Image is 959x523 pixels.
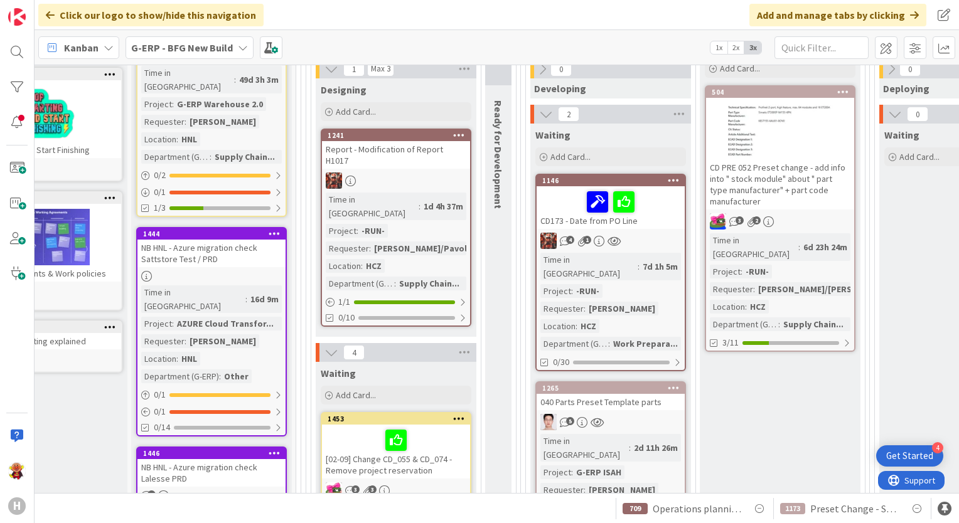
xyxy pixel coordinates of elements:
[706,87,854,209] div: 504CD PRE 052 Preset change - add info into " stock module" about " part type manufacturer" + par...
[137,240,286,267] div: NB HNL - Azure migration check Sattstore Test / PRD
[537,175,685,229] div: 1146CD173 - Date from PO Line
[537,175,685,186] div: 1146
[638,260,640,273] span: :
[780,503,805,514] div: 1173
[736,216,744,225] span: 3
[154,169,166,182] span: 0 / 2
[710,317,778,331] div: Department (G-ERP)
[421,199,466,213] div: 1d 4h 37m
[566,236,574,244] span: 4
[154,421,170,434] span: 0/14
[328,415,470,423] div: 1453
[540,233,557,249] img: JK
[623,503,648,514] div: 709
[631,441,681,455] div: 2d 11h 26m
[338,295,350,309] span: 1 / 1
[38,4,264,26] div: Click our logo to show/hide this navigation
[326,193,419,220] div: Time in [GEOGRAPHIC_DATA]
[322,413,470,478] div: 1453[02-09] Change CD_055 & CD_074 - Remove project reservation
[540,337,608,351] div: Department (G-ERP)
[583,236,591,244] span: 1
[712,88,854,97] div: 504
[176,352,178,366] span: :
[147,490,156,499] span: 2
[234,73,236,87] span: :
[371,66,390,72] div: Max 3
[571,465,573,479] span: :
[710,41,727,54] span: 1x
[744,41,761,54] span: 3x
[573,284,603,298] div: -RUN-
[64,40,99,55] span: Kanban
[245,292,247,306] span: :
[810,501,899,516] span: Preset Change - Shipping in Shipping Schedule
[154,186,166,199] span: 0 / 1
[537,186,685,229] div: CD173 - Date from PO Line
[336,106,376,117] span: Add Card...
[745,300,747,314] span: :
[322,425,470,478] div: [02-09] Change CD_055 & CD_074 - Remove project reservation
[322,130,470,169] div: 1241Report - Modification of Report H1017
[800,240,850,254] div: 6d 23h 24m
[535,129,571,141] span: Waiting
[176,132,178,146] span: :
[749,4,926,26] div: Add and manage tabs by clicking
[753,282,755,296] span: :
[774,36,869,59] input: Quick Filter...
[322,413,470,425] div: 1453
[573,465,624,479] div: G-ERP ISAH
[886,450,933,462] div: Get Started
[154,388,166,401] span: 0 / 1
[143,449,286,458] div: 1446
[358,224,388,238] div: -RUN-
[137,459,286,487] div: NB HNL - Azure migration check Lalesse PRD
[221,369,252,383] div: Other
[172,97,174,111] span: :
[537,414,685,430] div: ll
[363,259,385,273] div: HCZ
[710,300,745,314] div: Location
[137,448,286,487] div: 1446NB HNL - Azure migration check Lalesse PRD
[577,319,599,333] div: HCZ
[328,131,470,140] div: 1241
[141,352,176,366] div: Location
[141,150,210,164] div: Department (G-ERP)
[336,389,376,401] span: Add Card...
[534,82,586,95] span: Developing
[326,277,394,290] div: Department (G-ERP)
[326,482,342,499] img: JK
[131,41,233,54] b: G-ERP - BFG New Build
[540,434,629,462] div: Time in [GEOGRAPHIC_DATA]
[137,228,286,240] div: 1444
[540,414,557,430] img: ll
[705,85,855,352] a: 504CD PRE 052 Preset change - add info into " stock module" about " part type manufacturer" + par...
[584,302,586,315] span: :
[326,224,356,238] div: Project
[178,352,200,366] div: HNL
[154,405,166,418] span: 0 / 1
[137,387,286,403] div: 0/1
[586,483,658,497] div: [PERSON_NAME]
[343,345,365,360] span: 4
[747,300,769,314] div: HCZ
[537,394,685,410] div: 040 Parts Preset Template parts
[571,284,573,298] span: :
[907,107,928,122] span: 0
[653,501,742,516] span: Operations planning board Changing operations to external via Multiselect CD_011_HUISCH_Internal ...
[326,241,369,255] div: Requester
[174,97,266,111] div: G-ERP Warehouse 2.0
[343,61,365,77] span: 1
[727,41,744,54] span: 2x
[8,462,26,480] img: LC
[186,334,259,348] div: [PERSON_NAME]
[540,284,571,298] div: Project
[26,2,57,17] span: Support
[542,384,685,393] div: 1265
[584,483,586,497] span: :
[640,260,681,273] div: 7d 1h 5m
[141,97,172,111] div: Project
[236,73,282,87] div: 49d 3h 3m
[535,174,686,371] a: 1146CD173 - Date from PO LineJKTime in [GEOGRAPHIC_DATA]:7d 1h 5mProject:-RUN-Requester:[PERSON_N...
[540,483,584,497] div: Requester
[899,61,921,77] span: 0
